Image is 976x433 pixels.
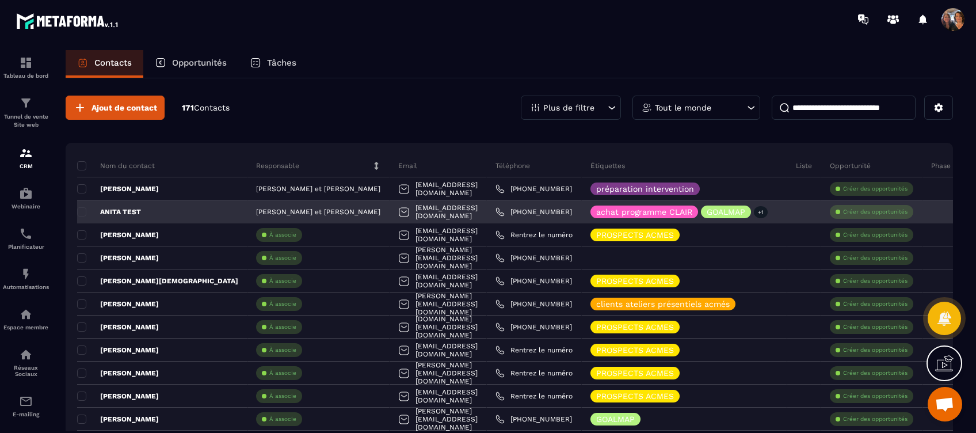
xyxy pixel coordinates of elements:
[596,392,674,400] p: PROSPECTS ACMES
[77,392,159,401] p: [PERSON_NAME]
[172,58,227,68] p: Opportunités
[267,58,296,68] p: Tâches
[269,231,296,239] p: À associe
[182,102,230,113] p: 171
[495,322,572,332] a: [PHONE_NUMBER]
[238,50,308,78] a: Tâches
[3,163,49,169] p: CRM
[66,96,165,120] button: Ajout de contact
[495,276,572,286] a: [PHONE_NUMBER]
[3,284,49,290] p: Automatisations
[596,300,730,308] p: clients ateliers présentiels acmés
[19,96,33,110] img: formation
[596,323,674,331] p: PROSPECTS ACMES
[77,322,159,332] p: [PERSON_NAME]
[596,346,674,354] p: PROSPECTS ACMES
[495,184,572,193] a: [PHONE_NUMBER]
[19,56,33,70] img: formation
[754,206,768,218] p: +1
[3,244,49,250] p: Planificateur
[269,415,296,423] p: À associe
[77,299,159,309] p: [PERSON_NAME]
[77,369,159,378] p: [PERSON_NAME]
[77,345,159,355] p: [PERSON_NAME]
[19,267,33,281] img: automations
[91,102,157,113] span: Ajout de contact
[843,392,908,400] p: Créer des opportunités
[77,184,159,193] p: [PERSON_NAME]
[3,138,49,178] a: formationformationCRM
[3,113,49,129] p: Tunnel de vente Site web
[143,50,238,78] a: Opportunités
[269,369,296,377] p: À associe
[3,339,49,386] a: social-networksocial-networkRéseaux Sociaux
[269,392,296,400] p: À associe
[77,230,159,240] p: [PERSON_NAME]
[596,231,674,239] p: PROSPECTS ACMES
[77,276,238,286] p: [PERSON_NAME][DEMOGRAPHIC_DATA]
[19,394,33,408] img: email
[269,346,296,354] p: À associe
[495,161,530,170] p: Téléphone
[94,58,132,68] p: Contacts
[269,300,296,308] p: À associe
[16,10,120,31] img: logo
[269,323,296,331] p: À associe
[256,208,380,216] p: [PERSON_NAME] et [PERSON_NAME]
[3,178,49,218] a: automationsautomationsWebinaire
[3,218,49,259] a: schedulerschedulerPlanificateur
[19,187,33,200] img: automations
[3,88,49,138] a: formationformationTunnel de vente Site web
[843,323,908,331] p: Créer des opportunités
[543,104,594,112] p: Plus de filtre
[590,161,625,170] p: Étiquettes
[77,161,155,170] p: Nom du contact
[3,47,49,88] a: formationformationTableau de bord
[3,73,49,79] p: Tableau de bord
[843,231,908,239] p: Créer des opportunités
[596,415,635,423] p: GOALMAP
[843,300,908,308] p: Créer des opportunités
[843,346,908,354] p: Créer des opportunités
[77,207,141,216] p: ANITA TEST
[596,277,674,285] p: PROSPECTS ACMES
[19,227,33,241] img: scheduler
[3,203,49,210] p: Webinaire
[256,185,380,193] p: [PERSON_NAME] et [PERSON_NAME]
[3,324,49,331] p: Espace membre
[3,259,49,299] a: automationsautomationsAutomatisations
[830,161,871,170] p: Opportunité
[19,146,33,160] img: formation
[3,386,49,426] a: emailemailE-mailing
[843,185,908,193] p: Créer des opportunités
[19,307,33,321] img: automations
[77,415,159,424] p: [PERSON_NAME]
[19,348,33,362] img: social-network
[495,207,572,216] a: [PHONE_NUMBER]
[796,161,812,170] p: Liste
[843,415,908,423] p: Créer des opportunités
[77,253,159,263] p: [PERSON_NAME]
[931,161,951,170] p: Phase
[3,299,49,339] a: automationsautomationsEspace membre
[843,277,908,285] p: Créer des opportunités
[707,208,745,216] p: GOALMAP
[495,253,572,263] a: [PHONE_NUMBER]
[269,254,296,262] p: À associe
[495,415,572,424] a: [PHONE_NUMBER]
[843,254,908,262] p: Créer des opportunités
[256,161,299,170] p: Responsable
[194,103,230,112] span: Contacts
[66,50,143,78] a: Contacts
[843,208,908,216] p: Créer des opportunités
[843,369,908,377] p: Créer des opportunités
[596,369,674,377] p: PROSPECTS ACMES
[3,364,49,377] p: Réseaux Sociaux
[269,277,296,285] p: À associe
[928,387,962,421] div: Ouvrir le chat
[655,104,711,112] p: Tout le monde
[596,185,694,193] p: préparation intervention
[398,161,417,170] p: Email
[3,411,49,417] p: E-mailing
[495,299,572,309] a: [PHONE_NUMBER]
